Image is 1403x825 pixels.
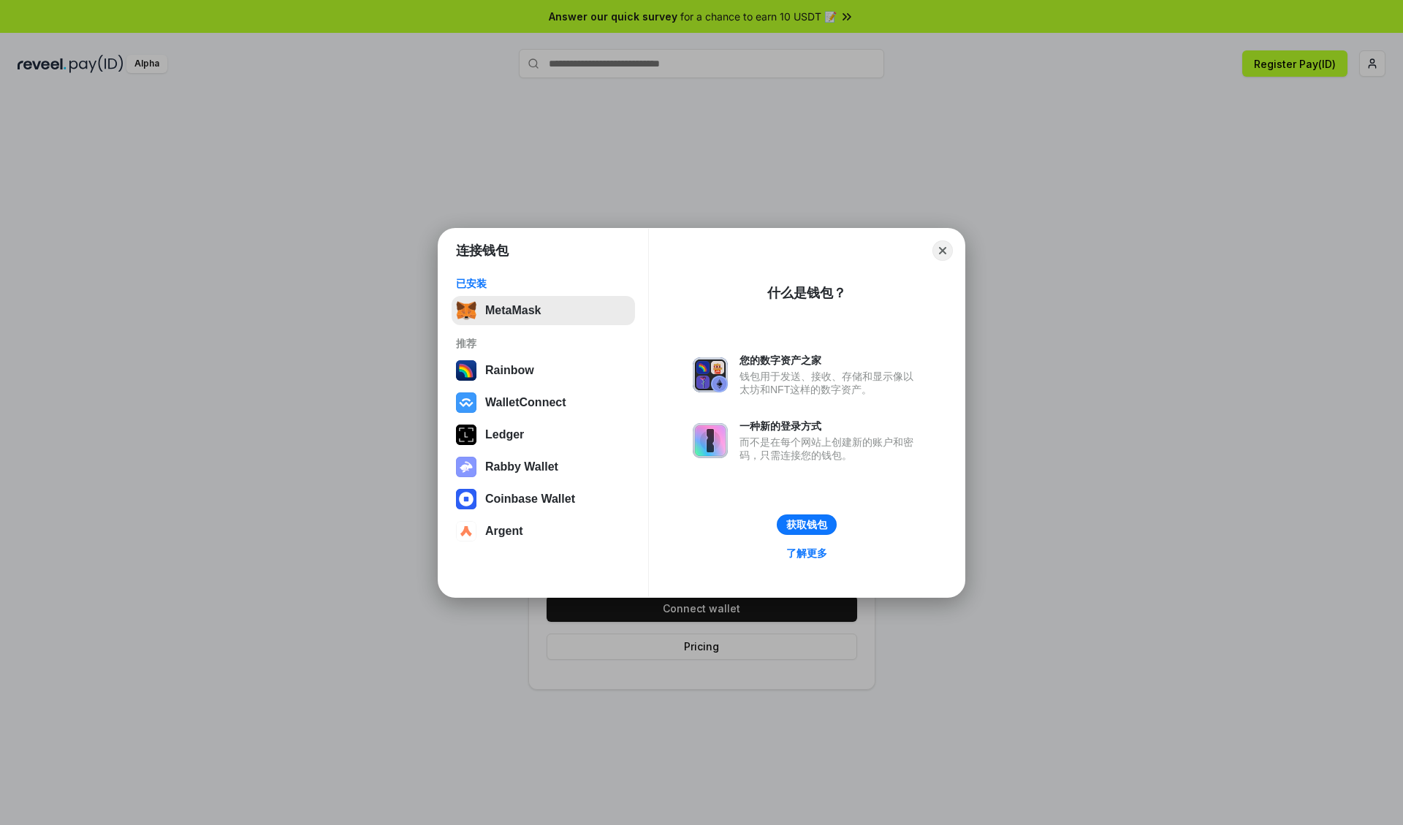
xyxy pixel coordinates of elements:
[739,370,921,396] div: 钱包用于发送、接收、存储和显示像以太坊和NFT这样的数字资产。
[456,457,476,477] img: svg+xml,%3Csvg%20xmlns%3D%22http%3A%2F%2Fwww.w3.org%2F2000%2Fsvg%22%20fill%3D%22none%22%20viewBox...
[456,425,476,445] img: svg+xml,%3Csvg%20xmlns%3D%22http%3A%2F%2Fwww.w3.org%2F2000%2Fsvg%22%20width%3D%2228%22%20height%3...
[452,452,635,482] button: Rabby Wallet
[456,337,631,350] div: 推荐
[767,284,846,302] div: 什么是钱包？
[485,525,523,538] div: Argent
[456,277,631,290] div: 已安装
[739,436,921,462] div: 而不是在每个网站上创建新的账户和密码，只需连接您的钱包。
[452,484,635,514] button: Coinbase Wallet
[485,396,566,409] div: WalletConnect
[739,354,921,367] div: 您的数字资产之家
[456,392,476,413] img: svg+xml,%3Csvg%20width%3D%2228%22%20height%3D%2228%22%20viewBox%3D%220%200%2028%2028%22%20fill%3D...
[693,423,728,458] img: svg+xml,%3Csvg%20xmlns%3D%22http%3A%2F%2Fwww.w3.org%2F2000%2Fsvg%22%20fill%3D%22none%22%20viewBox...
[452,420,635,449] button: Ledger
[777,514,837,535] button: 获取钱包
[777,544,836,563] a: 了解更多
[485,428,524,441] div: Ledger
[786,518,827,531] div: 获取钱包
[456,489,476,509] img: svg+xml,%3Csvg%20width%3D%2228%22%20height%3D%2228%22%20viewBox%3D%220%200%2028%2028%22%20fill%3D...
[485,460,558,474] div: Rabby Wallet
[485,364,534,377] div: Rainbow
[693,357,728,392] img: svg+xml,%3Csvg%20xmlns%3D%22http%3A%2F%2Fwww.w3.org%2F2000%2Fsvg%22%20fill%3D%22none%22%20viewBox...
[485,304,541,317] div: MetaMask
[456,521,476,541] img: svg+xml,%3Csvg%20width%3D%2228%22%20height%3D%2228%22%20viewBox%3D%220%200%2028%2028%22%20fill%3D...
[786,547,827,560] div: 了解更多
[485,493,575,506] div: Coinbase Wallet
[456,360,476,381] img: svg+xml,%3Csvg%20width%3D%22120%22%20height%3D%22120%22%20viewBox%3D%220%200%20120%20120%22%20fil...
[452,356,635,385] button: Rainbow
[739,419,921,433] div: 一种新的登录方式
[456,300,476,321] img: svg+xml,%3Csvg%20fill%3D%22none%22%20height%3D%2233%22%20viewBox%3D%220%200%2035%2033%22%20width%...
[932,240,953,261] button: Close
[452,388,635,417] button: WalletConnect
[456,242,509,259] h1: 连接钱包
[452,517,635,546] button: Argent
[452,296,635,325] button: MetaMask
